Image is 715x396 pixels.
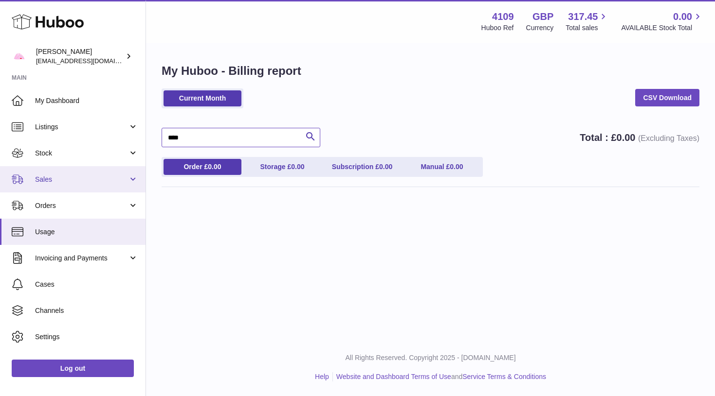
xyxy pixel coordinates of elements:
span: My Dashboard [35,96,138,105]
h1: My Huboo - Billing report [162,63,699,79]
span: (Excluding Taxes) [638,134,699,142]
span: Total sales [566,23,609,33]
a: Manual £0.00 [403,159,481,175]
span: Channels [35,306,138,315]
strong: GBP [532,10,553,23]
span: 0.00 [617,132,636,143]
span: Settings [35,332,138,342]
span: 0.00 [208,163,221,171]
span: Invoicing and Payments [35,254,128,263]
span: Listings [35,122,128,132]
span: AVAILABLE Stock Total [621,23,703,33]
li: and [333,372,546,381]
a: Service Terms & Conditions [462,373,546,380]
a: Log out [12,360,134,377]
span: 0.00 [450,163,463,171]
div: [PERSON_NAME] [36,47,124,66]
a: Website and Dashboard Terms of Use [336,373,451,380]
span: Usage [35,227,138,237]
a: Storage £0.00 [243,159,321,175]
span: 0.00 [291,163,304,171]
a: Current Month [164,90,241,106]
a: CSV Download [635,89,699,106]
a: Help [315,373,329,380]
div: Huboo Ref [481,23,514,33]
span: Orders [35,201,128,210]
a: 317.45 Total sales [566,10,609,33]
span: [EMAIL_ADDRESS][DOMAIN_NAME] [36,57,143,65]
span: 0.00 [379,163,392,171]
span: Sales [35,175,128,184]
strong: Total : £ [580,132,699,143]
p: All Rights Reserved. Copyright 2025 - [DOMAIN_NAME] [154,353,707,362]
strong: 4109 [492,10,514,23]
span: Cases [35,280,138,289]
a: 0.00 AVAILABLE Stock Total [621,10,703,33]
a: Subscription £0.00 [323,159,401,175]
span: 0.00 [673,10,692,23]
span: Stock [35,149,128,158]
img: hello@limpetstore.com [12,49,26,64]
a: Order £0.00 [164,159,241,175]
span: 317.45 [568,10,598,23]
div: Currency [526,23,554,33]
